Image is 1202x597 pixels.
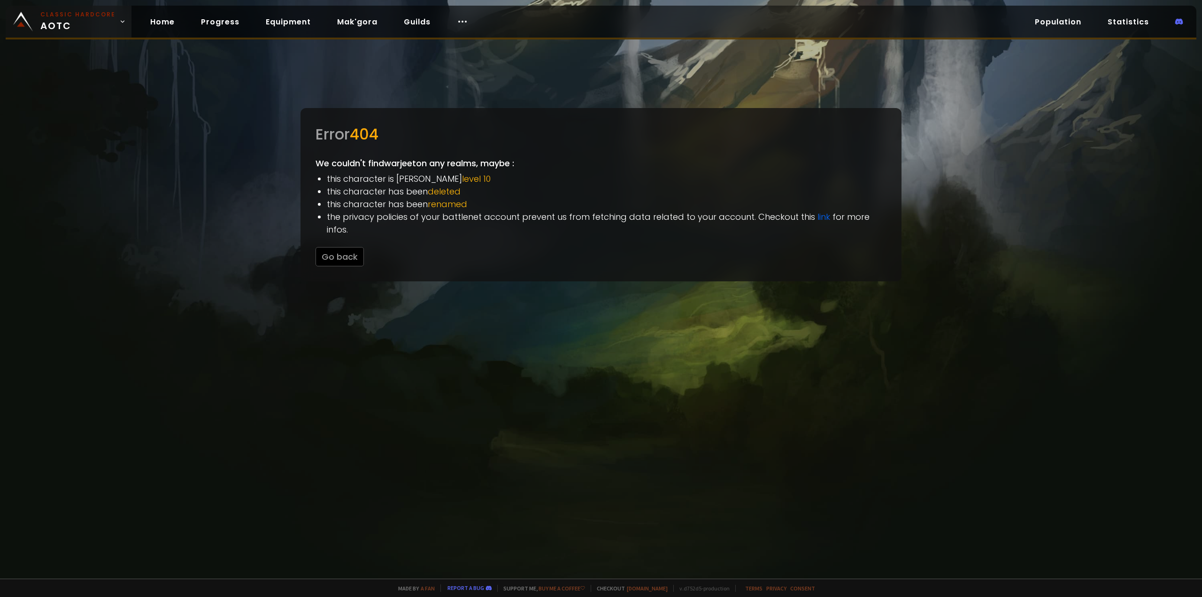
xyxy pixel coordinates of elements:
[673,585,730,592] span: v. d752d5 - production
[316,123,886,146] div: Error
[327,172,886,185] li: this character is [PERSON_NAME]
[316,251,364,263] a: Go back
[428,198,467,210] span: renamed
[1027,12,1089,31] a: Population
[330,12,385,31] a: Mak'gora
[591,585,668,592] span: Checkout
[817,211,830,223] a: link
[462,173,491,185] span: level 10
[421,585,435,592] a: a fan
[40,10,116,33] span: AOTC
[539,585,585,592] a: Buy me a coffee
[327,185,886,198] li: this character has been
[396,12,438,31] a: Guilds
[300,108,901,281] div: We couldn't find warjeet on any realms, maybe :
[627,585,668,592] a: [DOMAIN_NAME]
[6,6,131,38] a: Classic HardcoreAOTC
[40,10,116,19] small: Classic Hardcore
[327,210,886,236] li: the privacy policies of your battlenet account prevent us from fetching data related to your acco...
[143,12,182,31] a: Home
[790,585,815,592] a: Consent
[327,198,886,210] li: this character has been
[1100,12,1156,31] a: Statistics
[447,584,484,591] a: Report a bug
[497,585,585,592] span: Support me,
[350,124,378,145] span: 404
[193,12,247,31] a: Progress
[766,585,786,592] a: Privacy
[316,247,364,266] button: Go back
[393,585,435,592] span: Made by
[745,585,763,592] a: Terms
[258,12,318,31] a: Equipment
[428,186,461,197] span: deleted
